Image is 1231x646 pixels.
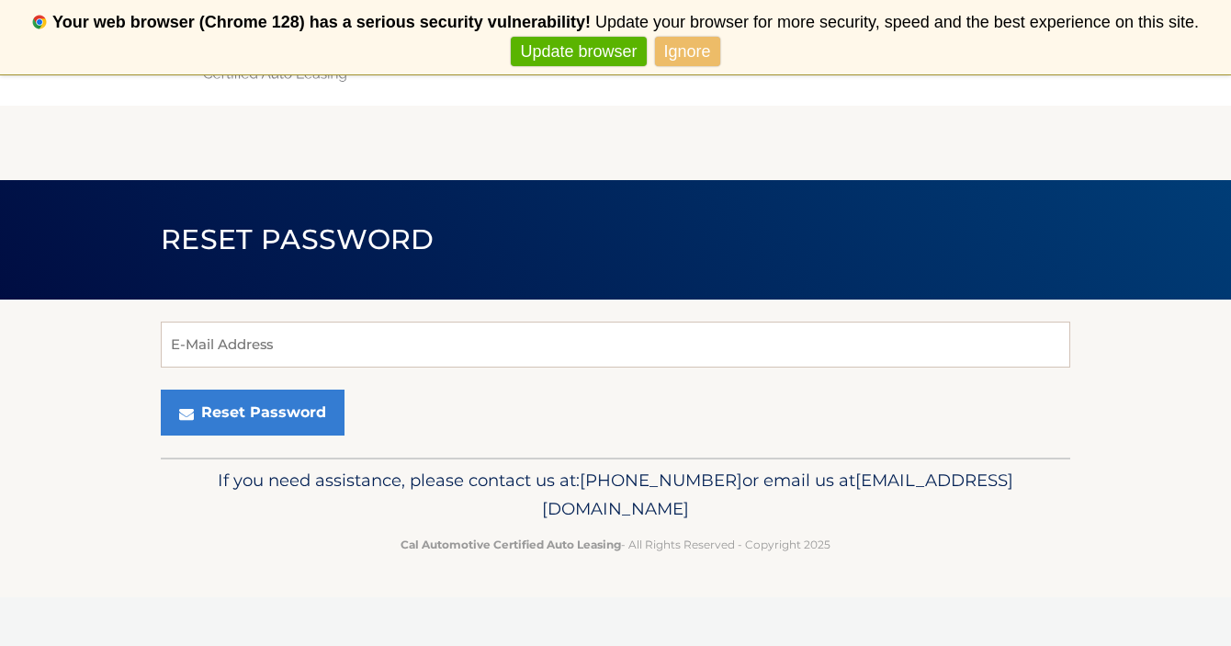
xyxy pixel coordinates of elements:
[595,13,1199,31] span: Update your browser for more security, speed and the best experience on this site.
[401,538,621,551] strong: Cal Automotive Certified Auto Leasing
[161,222,434,256] span: Reset Password
[161,390,344,436] button: Reset Password
[655,37,720,67] a: Ignore
[173,535,1058,554] p: - All Rights Reserved - Copyright 2025
[173,466,1058,525] p: If you need assistance, please contact us at: or email us at
[161,322,1070,368] input: E-Mail Address
[511,37,646,67] a: Update browser
[580,470,742,491] span: [PHONE_NUMBER]
[52,13,591,31] b: Your web browser (Chrome 128) has a serious security vulnerability!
